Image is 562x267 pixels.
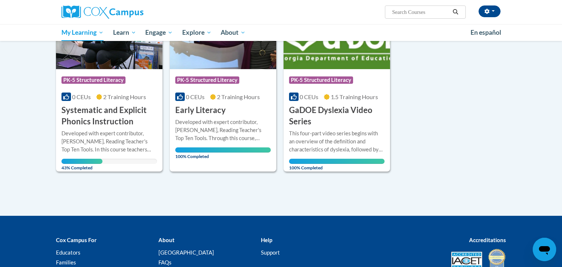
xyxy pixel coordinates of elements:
span: En español [471,29,501,36]
span: My Learning [61,28,104,37]
b: Cox Campus For [56,237,97,243]
span: 2 Training Hours [217,93,260,100]
a: Explore [177,24,216,41]
span: Explore [182,28,211,37]
h3: Systematic and Explicit Phonics Instruction [61,105,157,127]
a: En español [466,25,506,40]
h3: Early Literacy [175,105,226,116]
a: Support [261,249,280,256]
div: Your progress [289,159,385,164]
a: FAQs [158,259,172,266]
div: Your progress [61,159,102,164]
b: Accreditations [469,237,506,243]
div: Developed with expert contributor, [PERSON_NAME], Reading Teacher's Top Ten Tools. Through this c... [175,118,271,142]
span: PK-5 Structured Literacy [61,76,125,84]
span: PK-5 Structured Literacy [175,76,239,84]
a: Cox Campus [61,5,201,19]
a: Learn [108,24,141,41]
span: 0 CEUs [186,93,205,100]
span: About [221,28,246,37]
span: 100% Completed [175,147,271,159]
b: About [158,237,175,243]
a: Educators [56,249,80,256]
span: 100% Completed [289,159,385,170]
b: Help [261,237,272,243]
a: My Learning [57,24,108,41]
a: [GEOGRAPHIC_DATA] [158,249,214,256]
span: 0 CEUs [300,93,318,100]
a: About [216,24,251,41]
span: 2 Training Hours [103,93,146,100]
button: Account Settings [479,5,501,17]
span: Engage [145,28,173,37]
img: Cox Campus [61,5,143,19]
iframe: Button to launch messaging window [533,238,556,261]
span: 43% Completed [61,159,102,170]
a: Families [56,259,76,266]
span: Learn [113,28,136,37]
span: PK-5 Structured Literacy [289,76,353,84]
div: Your progress [175,147,271,153]
span: 0 CEUs [72,93,91,100]
div: This four-part video series begins with an overview of the definition and characteristics of dysl... [289,129,385,154]
div: Developed with expert contributor, [PERSON_NAME], Reading Teacher's Top Ten Tools. In this course... [61,129,157,154]
span: 1.5 Training Hours [331,93,378,100]
h3: GaDOE Dyslexia Video Series [289,105,385,127]
a: Engage [140,24,177,41]
button: Search [450,8,461,16]
div: Main menu [50,24,512,41]
input: Search Courses [391,8,450,16]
